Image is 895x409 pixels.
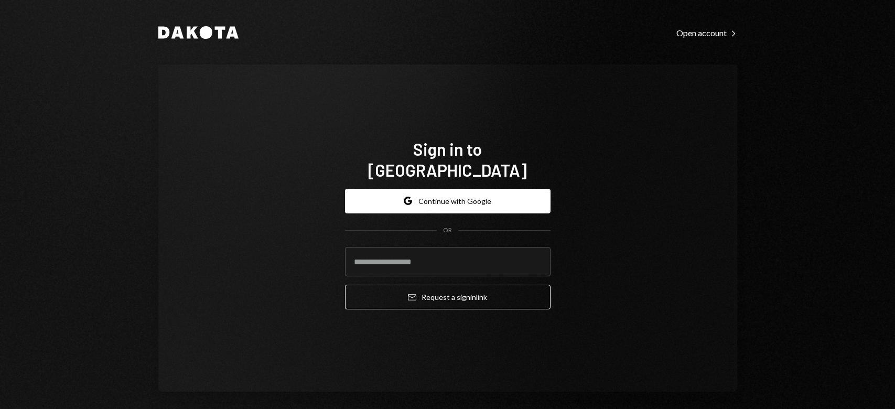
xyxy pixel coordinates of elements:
[345,138,551,180] h1: Sign in to [GEOGRAPHIC_DATA]
[443,226,452,235] div: OR
[676,27,737,38] a: Open account
[345,189,551,213] button: Continue with Google
[345,285,551,309] button: Request a signinlink
[676,28,737,38] div: Open account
